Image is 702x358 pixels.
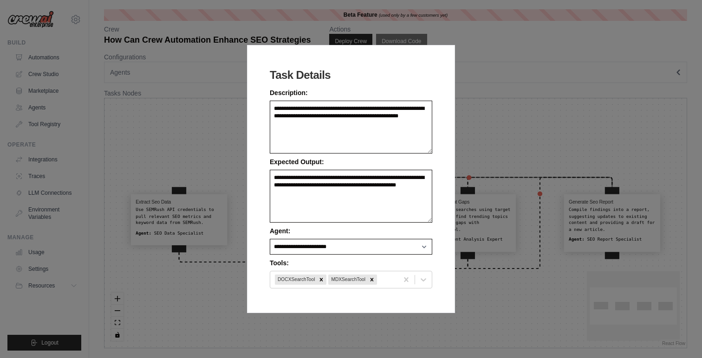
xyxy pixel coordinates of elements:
[270,227,290,235] span: Agent:
[328,275,367,285] div: MDXSearchTool
[316,275,326,285] div: Remove DOCXSearchTool
[270,158,324,166] span: Expected Output:
[270,68,432,83] h2: Task Details
[275,275,316,285] div: DOCXSearchTool
[656,313,702,358] iframe: Chat Widget
[367,275,377,285] div: Remove MDXSearchTool
[270,259,289,267] span: Tools:
[270,89,308,96] span: Description:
